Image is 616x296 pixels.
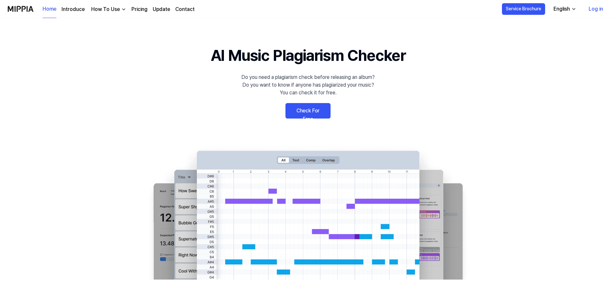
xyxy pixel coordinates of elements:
[285,103,331,119] a: Check For Free
[502,3,545,15] button: Service Brochure
[43,0,56,18] a: Home
[548,3,580,15] button: English
[211,44,406,67] h1: AI Music Plagiarism Checker
[153,5,170,13] a: Update
[241,73,375,97] div: Do you need a plagiarism check before releasing an album? Do you want to know if anyone has plagi...
[62,5,85,13] a: Introduce
[131,5,148,13] a: Pricing
[90,5,126,13] button: How To Use
[121,7,126,12] img: down
[90,5,121,13] div: How To Use
[552,5,571,13] div: English
[140,144,476,280] img: main Image
[175,5,195,13] a: Contact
